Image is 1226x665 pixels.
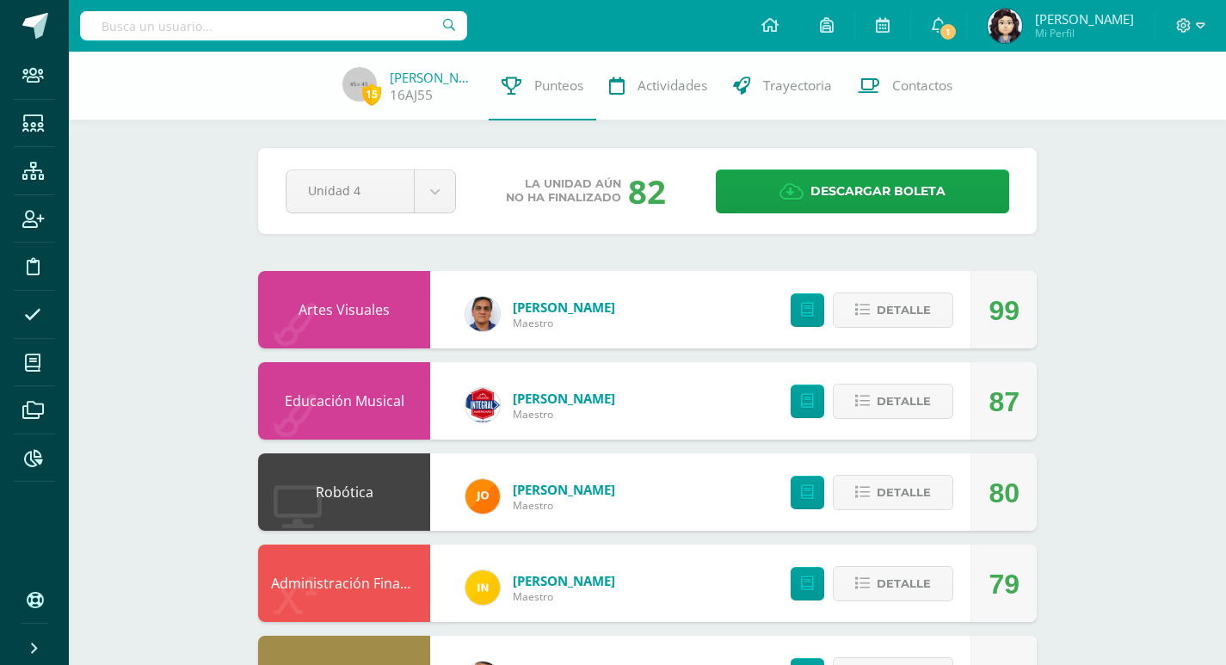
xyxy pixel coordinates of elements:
[513,589,615,604] span: Maestro
[465,570,500,605] img: 91d43002c1e6da35fcf826c9a618326d.png
[989,545,1020,623] div: 79
[513,498,615,513] span: Maestro
[989,272,1020,349] div: 99
[258,545,430,622] div: Administración Financiera
[342,67,377,102] img: 45x45
[465,297,500,331] img: 869655365762450ab720982c099df79d.png
[763,77,832,95] span: Trayectoria
[810,170,946,212] span: Descargar boleta
[390,69,476,86] a: [PERSON_NAME]
[513,407,615,422] span: Maestro
[833,475,953,510] button: Detalle
[833,566,953,601] button: Detalle
[513,299,615,316] a: [PERSON_NAME]
[939,22,958,41] span: 1
[720,52,845,120] a: Trayectoria
[258,271,430,348] div: Artes Visuales
[362,83,381,105] span: 15
[892,77,952,95] span: Contactos
[513,390,615,407] a: [PERSON_NAME]
[1035,10,1134,28] span: [PERSON_NAME]
[271,574,440,593] a: Administración Financiera
[513,316,615,330] span: Maestro
[513,572,615,589] a: [PERSON_NAME]
[845,52,965,120] a: Contactos
[465,388,500,422] img: dac26b60a093e0c11462deafd29d7a2b.png
[716,169,1009,213] a: Descargar boleta
[286,170,455,212] a: Unidad 4
[877,568,931,600] span: Detalle
[989,363,1020,440] div: 87
[80,11,467,40] input: Busca un usuario...
[877,294,931,326] span: Detalle
[1035,26,1134,40] span: Mi Perfil
[489,52,596,120] a: Punteos
[638,77,707,95] span: Actividades
[596,52,720,120] a: Actividades
[877,477,931,508] span: Detalle
[833,384,953,419] button: Detalle
[506,177,621,205] span: La unidad aún no ha finalizado
[465,479,500,514] img: 30108eeae6c649a9a82bfbaad6c0d1cb.png
[316,483,373,502] a: Robótica
[628,169,666,213] div: 82
[258,362,430,440] div: Educación Musical
[285,391,404,410] a: Educación Musical
[988,9,1022,43] img: 4a36afa2eeb43123b5abaa81a32d1e46.png
[877,385,931,417] span: Detalle
[390,86,433,104] a: 16AJ55
[258,453,430,531] div: Robótica
[534,77,583,95] span: Punteos
[308,170,392,211] span: Unidad 4
[299,300,390,319] a: Artes Visuales
[513,481,615,498] a: [PERSON_NAME]
[989,454,1020,532] div: 80
[833,292,953,328] button: Detalle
